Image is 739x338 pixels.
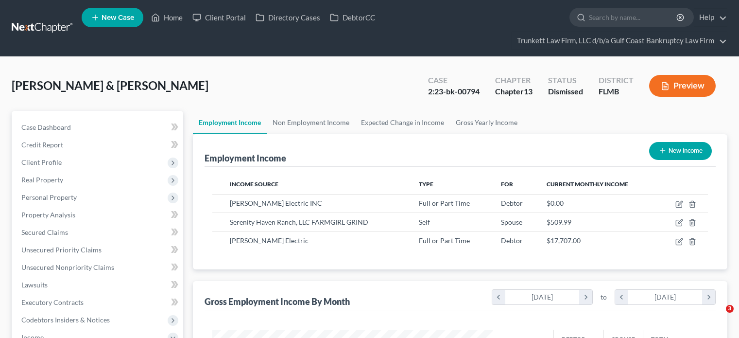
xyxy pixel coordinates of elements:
span: Credit Report [21,141,63,149]
span: Unsecured Nonpriority Claims [21,263,114,271]
span: [PERSON_NAME] & [PERSON_NAME] [12,78,208,92]
a: Client Portal [188,9,251,26]
span: $0.00 [547,199,564,207]
div: Chapter [495,75,533,86]
span: Income Source [230,180,278,188]
span: Debtor [501,199,523,207]
a: Help [694,9,727,26]
i: chevron_right [702,290,715,304]
a: Non Employment Income [267,111,355,134]
span: Lawsuits [21,281,48,289]
span: [PERSON_NAME] Electric INC [230,199,322,207]
span: 3 [726,305,734,313]
div: District [599,75,634,86]
a: DebtorCC [325,9,380,26]
span: Client Profile [21,158,62,166]
a: Unsecured Nonpriority Claims [14,259,183,276]
span: Current Monthly Income [547,180,628,188]
span: 13 [524,87,533,96]
a: Expected Change in Income [355,111,450,134]
span: $509.99 [547,218,571,226]
span: For [501,180,513,188]
span: Full or Part Time [419,199,470,207]
div: Employment Income [205,152,286,164]
a: Gross Yearly Income [450,111,523,134]
button: New Income [649,142,712,160]
span: Personal Property [21,193,77,201]
a: Case Dashboard [14,119,183,136]
div: [DATE] [505,290,580,304]
iframe: Intercom live chat [706,305,729,328]
span: Unsecured Priority Claims [21,246,102,254]
span: Codebtors Insiders & Notices [21,316,110,324]
span: to [601,292,607,302]
div: Gross Employment Income By Month [205,296,350,307]
div: FLMB [599,86,634,97]
span: Serenity Haven Ranch, LLC FARMGIRL GRIND [230,218,368,226]
a: Trunkett Law Firm, LLC d/b/a Gulf Coast Bankruptcy Law Firm [512,32,727,50]
span: Secured Claims [21,228,68,236]
span: Spouse [501,218,522,226]
a: Employment Income [193,111,267,134]
i: chevron_left [615,290,628,304]
div: Status [548,75,583,86]
i: chevron_right [579,290,592,304]
span: [PERSON_NAME] Electric [230,236,309,245]
input: Search by name... [589,8,678,26]
span: Real Property [21,176,63,184]
a: Executory Contracts [14,294,183,311]
div: [DATE] [628,290,703,304]
a: Secured Claims [14,224,183,241]
div: 2:23-bk-00794 [428,86,480,97]
div: Chapter [495,86,533,97]
span: Case Dashboard [21,123,71,131]
a: Unsecured Priority Claims [14,241,183,259]
span: $17,707.00 [547,236,581,245]
a: Property Analysis [14,206,183,224]
a: Credit Report [14,136,183,154]
span: Debtor [501,236,523,245]
span: Executory Contracts [21,298,84,306]
span: Full or Part Time [419,236,470,245]
i: chevron_left [492,290,505,304]
div: Dismissed [548,86,583,97]
span: Property Analysis [21,211,75,219]
div: Case [428,75,480,86]
span: Self [419,218,430,226]
a: Directory Cases [251,9,325,26]
a: Home [146,9,188,26]
a: Lawsuits [14,276,183,294]
span: Type [419,180,433,188]
span: New Case [102,14,134,21]
button: Preview [649,75,716,97]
